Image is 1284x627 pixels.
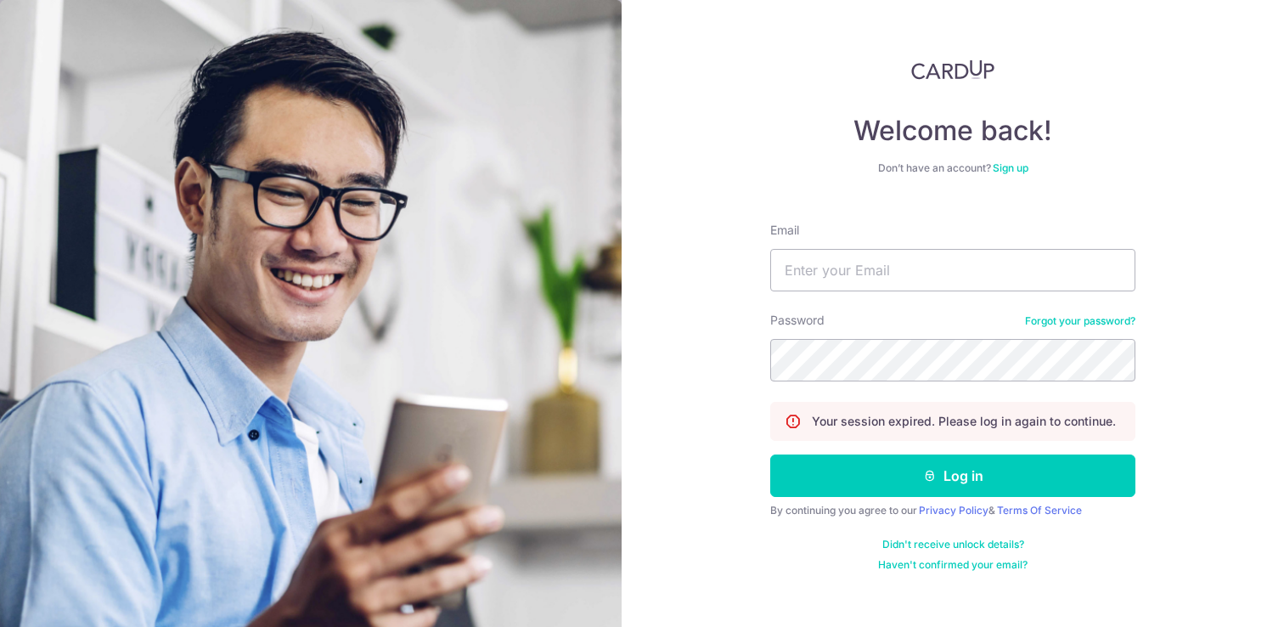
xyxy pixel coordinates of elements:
[770,504,1135,517] div: By continuing you agree to our &
[770,249,1135,291] input: Enter your Email
[770,114,1135,148] h4: Welcome back!
[812,413,1116,430] p: Your session expired. Please log in again to continue.
[770,222,799,239] label: Email
[1025,314,1135,328] a: Forgot your password?
[770,161,1135,175] div: Don’t have an account?
[997,504,1082,517] a: Terms Of Service
[770,455,1135,497] button: Log in
[911,59,994,80] img: CardUp Logo
[878,558,1028,572] a: Haven't confirmed your email?
[882,538,1024,551] a: Didn't receive unlock details?
[770,312,825,329] label: Password
[919,504,988,517] a: Privacy Policy
[993,161,1028,174] a: Sign up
